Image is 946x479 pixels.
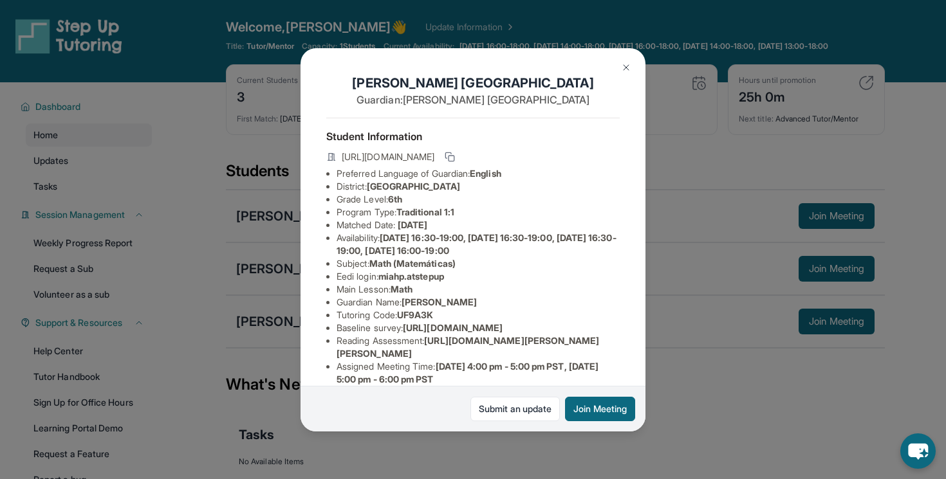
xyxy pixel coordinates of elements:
li: Assigned Meeting Time : [337,360,620,386]
h4: Student Information [326,129,620,144]
a: Submit an update [470,397,560,421]
li: Subject : [337,257,620,270]
span: [GEOGRAPHIC_DATA] [367,181,460,192]
button: Join Meeting [565,397,635,421]
span: [DATE] [398,219,427,230]
span: [URL][DOMAIN_NAME][PERSON_NAME][PERSON_NAME] [337,335,600,359]
li: Availability: [337,231,620,257]
li: Grade Level: [337,193,620,206]
li: Baseline survey : [337,321,620,334]
span: Traditional 1:1 [396,206,454,217]
span: [URL][DOMAIN_NAME] [342,150,434,163]
h1: [PERSON_NAME] [GEOGRAPHIC_DATA] [326,74,620,92]
span: UF9A3K [397,309,433,320]
li: Guardian Name : [337,296,620,309]
li: Eedi login : [337,270,620,283]
li: Tutoring Code : [337,309,620,321]
li: Reading Assessment : [337,334,620,360]
li: District: [337,180,620,193]
span: [URL][DOMAIN_NAME] [403,322,503,333]
span: 6th [388,194,402,204]
button: Copy link [442,149,458,165]
span: English [470,168,501,179]
li: Program Type: [337,206,620,219]
span: Math (Matemáticas) [369,258,456,269]
li: Main Lesson : [337,283,620,296]
li: Preferred Language of Guardian: [337,167,620,180]
span: [DATE] 4:00 pm - 5:00 pm PST, [DATE] 5:00 pm - 6:00 pm PST [337,361,598,384]
span: Math [391,284,413,294]
span: miahp.atstepup [378,271,444,282]
img: Close Icon [621,62,631,73]
span: [PERSON_NAME] [402,296,477,307]
p: Guardian: [PERSON_NAME] [GEOGRAPHIC_DATA] [326,92,620,107]
button: chat-button [900,433,936,469]
span: [DATE] 16:30-19:00, [DATE] 16:30-19:00, [DATE] 16:30-19:00, [DATE] 16:00-19:00 [337,232,617,256]
li: Matched Date: [337,219,620,231]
